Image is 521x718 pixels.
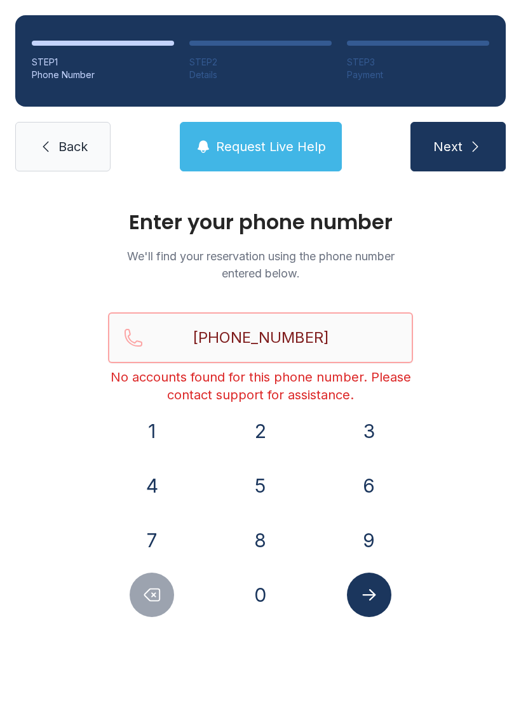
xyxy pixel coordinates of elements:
button: 3 [347,409,391,453]
input: Reservation phone number [108,312,413,363]
span: Request Live Help [216,138,326,156]
h1: Enter your phone number [108,212,413,232]
button: 5 [238,463,283,508]
div: Details [189,69,332,81]
div: Phone Number [32,69,174,81]
button: Delete number [130,573,174,617]
p: We'll find your reservation using the phone number entered below. [108,248,413,282]
div: STEP 2 [189,56,332,69]
span: Back [58,138,88,156]
button: 4 [130,463,174,508]
div: No accounts found for this phone number. Please contact support for assistance. [108,368,413,404]
div: Payment [347,69,489,81]
span: Next [433,138,463,156]
button: 8 [238,518,283,562]
button: 2 [238,409,283,453]
button: 6 [347,463,391,508]
button: 1 [130,409,174,453]
button: 9 [347,518,391,562]
button: 7 [130,518,174,562]
button: 0 [238,573,283,617]
div: STEP 1 [32,56,174,69]
button: Submit lookup form [347,573,391,617]
div: STEP 3 [347,56,489,69]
